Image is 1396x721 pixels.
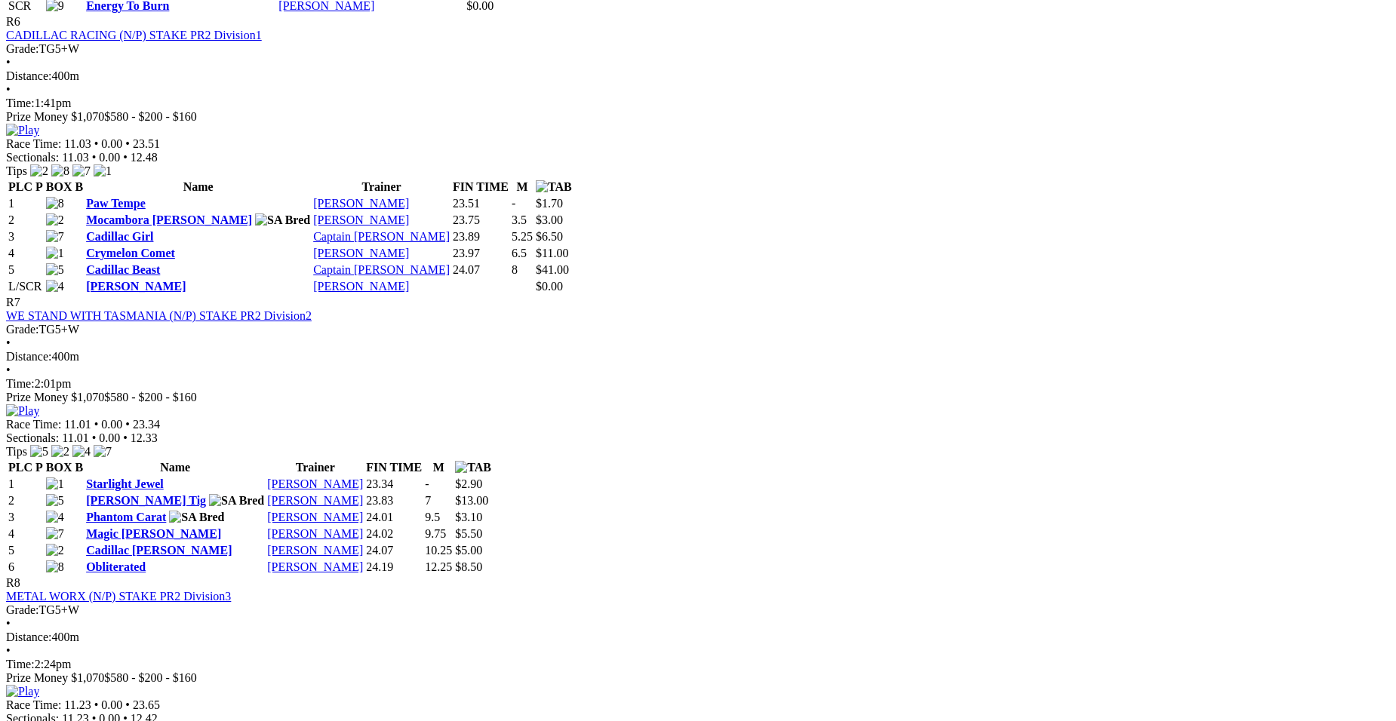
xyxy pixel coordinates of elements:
span: $580 - $200 - $160 [104,671,197,684]
text: - [512,197,515,210]
span: $41.00 [536,263,569,276]
span: • [6,364,11,376]
th: Name [85,460,265,475]
td: 23.83 [365,493,423,508]
span: Time: [6,658,35,670]
span: Tips [6,164,27,177]
img: 8 [46,197,64,210]
a: Mocambora [PERSON_NAME] [86,213,252,226]
img: Play [6,124,39,137]
span: • [125,137,130,150]
img: SA Bred [255,213,310,227]
a: [PERSON_NAME] [267,511,363,523]
span: Time: [6,377,35,390]
a: Paw Tempe [86,197,146,210]
td: 5 [8,543,44,558]
span: $580 - $200 - $160 [104,110,197,123]
img: 7 [46,230,64,244]
td: 24.02 [365,526,423,542]
span: $580 - $200 - $160 [104,391,197,403]
img: 4 [72,445,91,459]
span: $1.70 [536,197,563,210]
img: 4 [46,511,64,524]
span: $2.90 [455,477,482,490]
img: 7 [94,445,112,459]
th: M [424,460,453,475]
span: Distance: [6,69,51,82]
span: • [123,431,128,444]
td: 6 [8,560,44,575]
span: • [92,431,97,444]
img: 5 [46,263,64,277]
img: Play [6,685,39,698]
a: [PERSON_NAME] [267,477,363,490]
div: 1:41pm [6,97,1390,110]
a: METAL WORX (N/P) STAKE PR2 Division3 [6,590,231,603]
span: B [75,180,83,193]
span: • [6,617,11,630]
td: 23.34 [365,477,423,492]
img: 4 [46,280,64,293]
td: 1 [8,196,44,211]
span: 12.33 [131,431,158,444]
span: Race Time: [6,137,61,150]
td: 23.97 [452,246,509,261]
span: 0.00 [99,431,120,444]
span: $11.00 [536,247,568,259]
a: [PERSON_NAME] [313,213,409,226]
span: $13.00 [455,494,488,507]
td: 24.19 [365,560,423,575]
text: 8 [512,263,518,276]
span: • [123,151,128,164]
img: 8 [51,164,69,178]
span: 0.00 [99,151,120,164]
img: 7 [72,164,91,178]
text: 10.25 [425,544,452,557]
a: Cadillac Girl [86,230,153,243]
a: CADILLAC RACING (N/P) STAKE PR2 Division1 [6,29,262,41]
span: Distance: [6,630,51,643]
td: 24.01 [365,510,423,525]
a: Cadillac [PERSON_NAME] [86,544,232,557]
td: 23.75 [452,213,509,228]
a: Captain [PERSON_NAME] [313,263,450,276]
span: 11.03 [62,151,88,164]
th: FIN TIME [452,179,509,195]
span: • [94,418,99,431]
text: 7 [425,494,431,507]
a: Phantom Carat [86,511,166,523]
span: 11.23 [64,698,91,711]
span: • [6,336,11,349]
img: 1 [46,247,64,260]
div: 400m [6,630,1390,644]
td: 3 [8,510,44,525]
td: 5 [8,262,44,278]
img: SA Bred [169,511,224,524]
span: • [94,698,99,711]
span: Tips [6,445,27,458]
a: [PERSON_NAME] [267,494,363,507]
img: 8 [46,560,64,574]
img: 5 [46,494,64,508]
td: 2 [8,213,44,228]
th: Name [85,179,311,195]
td: 1 [8,477,44,492]
span: • [6,83,11,96]
text: 5.25 [512,230,533,243]
a: Magic [PERSON_NAME] [86,527,221,540]
span: $0.00 [536,280,563,293]
span: BOX [46,180,72,193]
span: Grade: [6,603,39,616]
td: 23.89 [452,229,509,244]
img: Play [6,404,39,418]
span: $6.50 [536,230,563,243]
td: 2 [8,493,44,508]
a: Crymelon Comet [86,247,175,259]
span: • [94,137,99,150]
text: 6.5 [512,247,527,259]
img: 2 [46,213,64,227]
img: 1 [94,164,112,178]
span: • [92,151,97,164]
a: [PERSON_NAME] [86,280,186,293]
text: - [425,477,429,490]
